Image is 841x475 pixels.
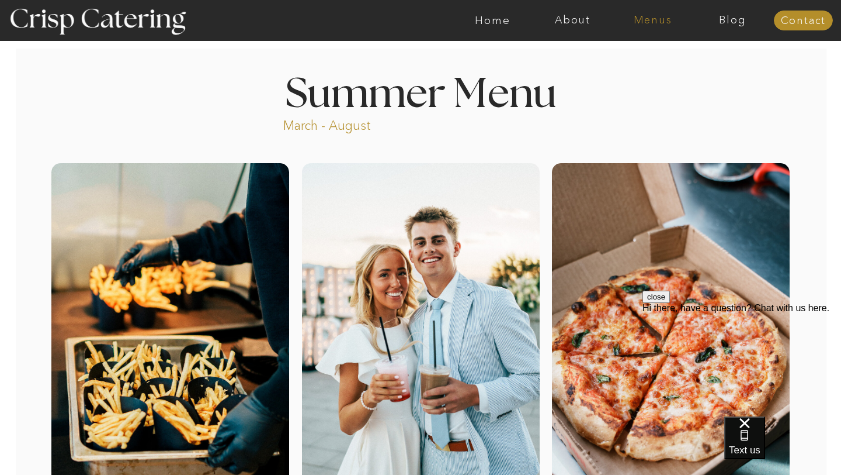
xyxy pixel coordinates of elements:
[693,15,773,26] a: Blog
[642,291,841,431] iframe: podium webchat widget prompt
[283,117,444,130] p: March - August
[774,15,833,27] a: Contact
[533,15,613,26] a: About
[724,417,841,475] iframe: podium webchat widget bubble
[453,15,533,26] a: Home
[613,15,693,26] a: Menus
[258,74,583,109] h1: Summer Menu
